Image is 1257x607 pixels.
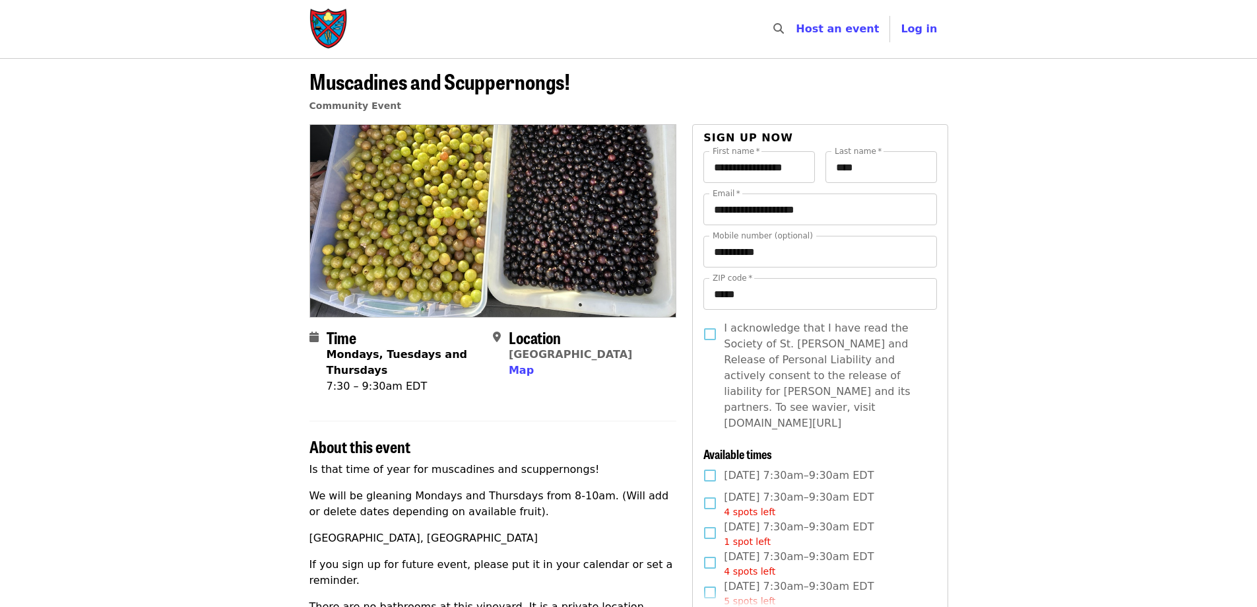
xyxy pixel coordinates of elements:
p: [GEOGRAPHIC_DATA], [GEOGRAPHIC_DATA] [309,530,677,546]
i: map-marker-alt icon [493,331,501,343]
span: [DATE] 7:30am–9:30am EDT [724,489,874,519]
label: Mobile number (optional) [713,232,813,240]
span: Available times [703,445,772,462]
input: Last name [825,151,937,183]
span: Log in [901,22,937,35]
a: Host an event [796,22,879,35]
label: First name [713,147,760,155]
span: Sign up now [703,131,793,144]
label: Last name [835,147,882,155]
input: Search [792,13,802,45]
i: calendar icon [309,331,319,343]
p: We will be gleaning Mondays and Thursdays from 8-10am. (Will add or delete dates depending on ava... [309,488,677,520]
label: Email [713,190,740,197]
input: Email [703,194,936,225]
input: First name [703,151,815,183]
span: [DATE] 7:30am–9:30am EDT [724,549,874,579]
span: Location [509,326,561,349]
input: ZIP code [703,278,936,310]
span: [DATE] 7:30am–9:30am EDT [724,519,874,549]
p: Is that time of year for muscadines and scuppernongs! [309,462,677,478]
a: [GEOGRAPHIC_DATA] [509,348,632,361]
p: If you sign up for future event, please put it in your calendar or set a reminder. [309,557,677,589]
span: Muscadines and Scuppernongs! [309,65,570,96]
span: 4 spots left [724,566,775,577]
div: 7:30 – 9:30am EDT [327,378,482,394]
a: Community Event [309,100,401,111]
span: 1 spot left [724,536,771,547]
span: 4 spots left [724,507,775,517]
input: Mobile number (optional) [703,236,936,268]
button: Log in [890,16,948,42]
img: Muscadines and Scuppernongs! organized by Society of St. Andrew [310,125,676,316]
label: ZIP code [713,274,752,282]
strong: Mondays, Tuesdays and Thursdays [327,348,468,376]
img: Society of St. Andrew - Home [309,8,349,50]
span: Time [327,326,356,349]
span: I acknowledge that I have read the Society of St. [PERSON_NAME] and Release of Personal Liability... [724,320,926,431]
span: About this event [309,435,410,458]
span: Map [509,364,534,376]
button: Map [509,363,534,378]
span: [DATE] 7:30am–9:30am EDT [724,468,874,483]
span: 5 spots left [724,596,775,606]
i: search icon [773,22,784,35]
